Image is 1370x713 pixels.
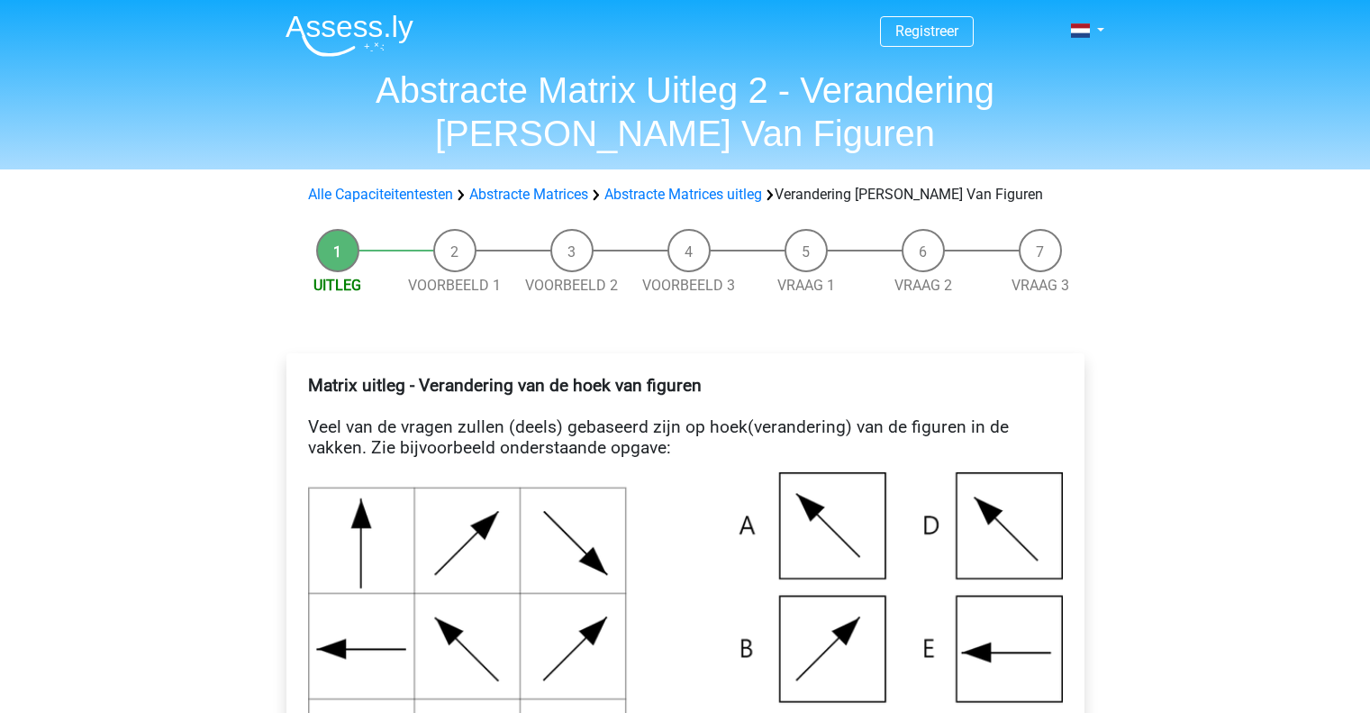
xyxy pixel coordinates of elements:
a: Uitleg [313,277,361,294]
div: Verandering [PERSON_NAME] Van Figuren [301,184,1070,206]
a: Alle Capaciteitentesten [308,186,453,203]
a: Abstracte Matrices [469,186,588,203]
a: Vraag 3 [1012,277,1069,294]
a: Vraag 1 [777,277,835,294]
a: Abstracte Matrices uitleg [604,186,762,203]
a: Voorbeeld 2 [525,277,618,294]
a: Vraag 2 [894,277,952,294]
img: Assessly [286,14,413,57]
a: Voorbeeld 1 [408,277,501,294]
h4: Veel van de vragen zullen (deels) gebaseerd zijn op hoek(verandering) van de figuren in de vakken... [308,375,1063,458]
a: Voorbeeld 3 [642,277,735,294]
a: Registreer [895,23,958,40]
b: Matrix uitleg - Verandering van de hoek van figuren [308,375,702,396]
h1: Abstracte Matrix Uitleg 2 - Verandering [PERSON_NAME] Van Figuren [271,69,1100,155]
